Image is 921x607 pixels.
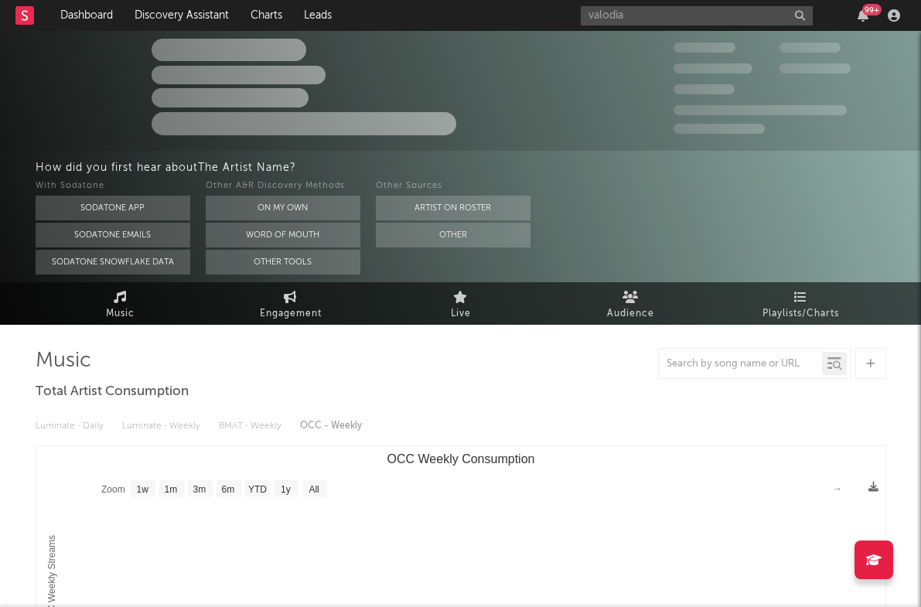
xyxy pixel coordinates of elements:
button: Sodatone App [36,196,190,220]
div: Other Sources [376,177,530,196]
a: Audience [546,282,716,325]
text: 3m [193,484,206,495]
span: 300,000 [674,43,735,53]
text: All [309,484,319,495]
a: Music [36,282,206,325]
button: Word Of Mouth [206,223,360,247]
button: 99+ [858,9,868,22]
text: 1w [136,484,148,495]
text: 1m [164,484,177,495]
span: 50,000,000 [674,63,752,73]
span: Playlists/Charts [762,305,839,323]
text: → [833,483,842,494]
div: Other A&R Discovery Methods [206,177,360,196]
div: 99 + [862,4,882,15]
a: Engagement [206,282,376,325]
button: Other [376,223,530,247]
span: 1,000,000 [779,63,851,73]
span: Engagement [260,305,322,323]
button: Sodatone Emails [36,223,190,247]
span: Total Artist Consumption [36,383,189,401]
span: Music [106,305,135,323]
text: YTD [247,484,266,495]
input: Search for artists [581,6,813,26]
text: Zoom [101,484,125,495]
span: Jump Score: 85.0 [674,124,765,134]
input: Search by song name or URL [659,358,822,370]
span: 50,000,000 Monthly Listeners [674,105,847,115]
button: On My Own [206,196,360,220]
button: Other Tools [206,250,360,275]
div: With Sodatone [36,177,190,196]
text: 6m [221,484,234,495]
span: 100,000 [674,84,735,94]
text: 1y [281,484,291,495]
text: OCC Weekly Consumption [387,452,534,465]
a: Live [376,282,546,325]
span: 100,000 [779,43,841,53]
a: Playlists/Charts [716,282,886,325]
span: Live [451,305,471,323]
button: Sodatone Snowflake Data [36,250,190,275]
button: Artist on Roster [376,196,530,220]
span: Audience [607,305,654,323]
